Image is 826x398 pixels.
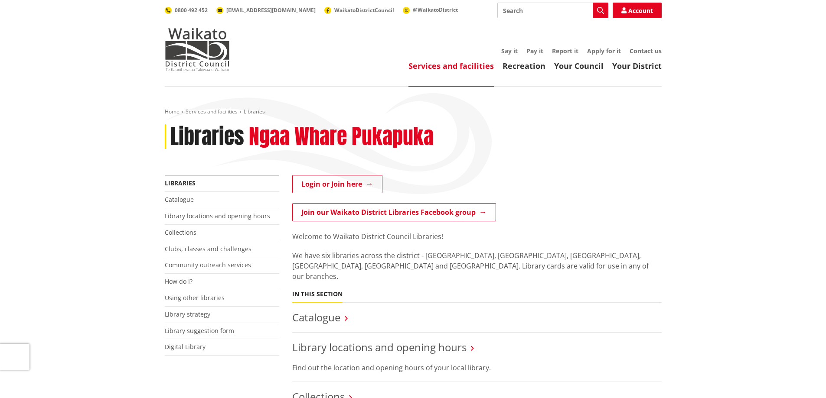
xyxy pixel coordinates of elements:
img: Waikato District Council - Te Kaunihera aa Takiwaa o Waikato [165,28,230,71]
nav: breadcrumb [165,108,662,116]
a: Your District [612,61,662,71]
a: Services and facilities [408,61,494,71]
a: Your Council [554,61,604,71]
a: Libraries [165,179,196,187]
a: Library strategy [165,310,210,318]
p: Welcome to Waikato District Council Libraries! [292,231,662,242]
a: Community outreach services [165,261,251,269]
a: Catalogue [292,310,340,324]
a: Library locations and opening hours [165,212,270,220]
a: Using other libraries [165,294,225,302]
a: @WaikatoDistrict [403,6,458,13]
a: Pay it [526,47,543,55]
a: Say it [501,47,518,55]
a: Collections [165,228,196,236]
span: Libraries [244,108,265,115]
p: We have six libraries across the district - [GEOGRAPHIC_DATA], [GEOGRAPHIC_DATA], [GEOGRAPHIC_DAT... [292,250,662,282]
a: Home [165,108,180,115]
a: Apply for it [587,47,621,55]
a: Account [613,3,662,18]
span: 0800 492 452 [175,6,208,14]
span: ibrary cards are valid for use in any of our branches. [292,261,649,281]
a: Contact us [630,47,662,55]
span: [EMAIL_ADDRESS][DOMAIN_NAME] [226,6,316,14]
a: WaikatoDistrictCouncil [324,6,394,14]
a: Report it [552,47,578,55]
a: Recreation [503,61,545,71]
a: [EMAIL_ADDRESS][DOMAIN_NAME] [216,6,316,14]
a: Services and facilities [186,108,238,115]
p: Find out the location and opening hours of your local library. [292,362,662,373]
a: Library suggestion form [165,327,234,335]
a: Join our Waikato District Libraries Facebook group [292,203,496,221]
h1: Libraries [170,124,244,149]
input: Search input [497,3,608,18]
span: WaikatoDistrictCouncil [334,6,394,14]
a: Catalogue [165,195,194,204]
a: Digital Library [165,343,206,351]
h2: Ngaa Whare Pukapuka [249,124,434,149]
a: How do I? [165,277,193,285]
span: @WaikatoDistrict [413,6,458,13]
a: Clubs, classes and challenges [165,245,251,253]
a: Login or Join here [292,175,382,193]
a: 0800 492 452 [165,6,208,14]
h5: In this section [292,291,343,298]
a: Library locations and opening hours [292,340,467,354]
